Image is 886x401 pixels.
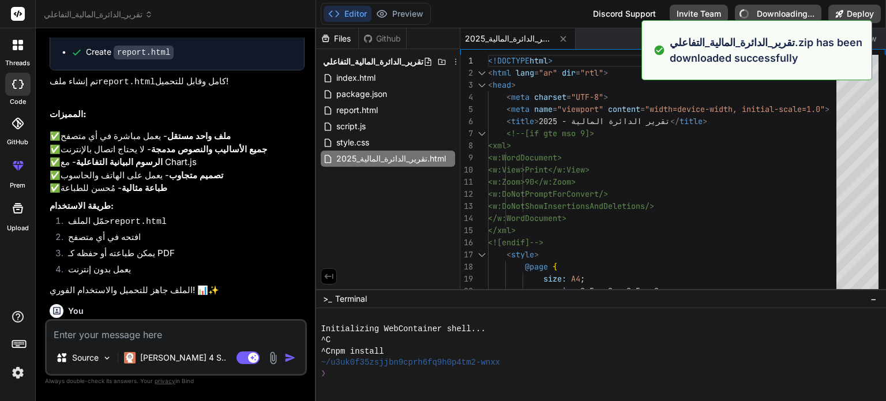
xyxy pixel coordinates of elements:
span: script.js [335,119,367,133]
div: 17 [460,249,473,261]
button: Preview [371,6,428,22]
span: <w:DoNotShowInsertionsAndDeletions/> [488,201,654,211]
div: Discord Support [586,5,663,23]
span: Initializing WebContainer shell... [321,324,485,335]
span: تقرير_الدائرة_المالية_2025.html [335,152,447,166]
span: = [553,104,557,114]
div: 15 [460,224,473,237]
img: Pick Models [102,353,112,363]
span: = [534,68,539,78]
span: "width=device-width, initial-scale=1.0" [645,104,825,114]
span: package.json [335,87,388,101]
span: "viewport" [557,104,603,114]
span: تقرير_الدائرة_المالية_2025.html [465,33,551,44]
code: report.html [98,77,155,87]
span: content [608,104,640,114]
span: title [511,116,534,126]
span: > [534,116,539,126]
span: ❯ [321,368,326,379]
strong: الرسوم البيانية التفاعلية [76,156,163,167]
div: 4 [460,91,473,103]
div: Click to collapse the range. [474,128,489,140]
label: prem [10,181,25,190]
code: report.html [114,46,174,59]
span: < [506,104,511,114]
div: 11 [460,176,473,188]
div: Click to collapse the range. [474,67,489,79]
span: < [488,80,493,90]
span: charset [534,92,566,102]
code: report.html [110,217,167,227]
span: margin: [543,286,576,296]
img: icon [284,352,296,363]
span: < [506,92,511,102]
span: Terminal [335,293,367,305]
span: <w:DoNotPromptForConvert/> [488,189,608,199]
span: dir [562,68,576,78]
div: 7 [460,128,473,140]
span: < [506,249,511,260]
img: Claude 4 Sonnet [124,352,136,363]
div: 10 [460,164,473,176]
span: @page [525,261,548,272]
div: 20 [460,285,473,297]
p: تم إنشاء ملف كامل وقابل للتحميل! [50,75,305,89]
div: 18 [460,261,473,273]
label: threads [5,58,30,68]
span: <!DOCTYPE [488,55,530,66]
span: > [511,80,516,90]
div: 13 [460,200,473,212]
span: <w:Zoom>90</w:Zoom> [488,177,576,187]
button: Deploy [828,5,881,23]
span: privacy [155,377,175,384]
span: 2cm [654,286,668,296]
strong: المميزات: [50,108,87,119]
label: GitHub [7,137,28,147]
button: Invite Team [670,5,728,23]
p: [PERSON_NAME] 4 S.. [140,352,226,363]
span: { [553,261,557,272]
img: settings [8,363,28,383]
span: > [548,55,553,66]
p: Source [72,352,99,363]
strong: طريقة الاستخدام: [50,200,114,211]
div: 5 [460,103,473,115]
span: meta [511,104,530,114]
div: 6 [460,115,473,128]
span: ^C [321,335,331,346]
span: = [640,104,645,114]
h6: You [68,305,84,317]
span: html [493,68,511,78]
span: ; [668,286,673,296]
span: size: [543,273,566,284]
span: style [511,249,534,260]
span: تقرير الدائرة المالية - 2025 [539,116,670,126]
span: ~/u3uk0f35zsjjbn9cprh6fq9h0p4tm2-wnxx [321,357,500,368]
div: Click to collapse the range. [474,249,489,261]
span: > [603,68,608,78]
div: 3 [460,79,473,91]
li: حمّل الملف [59,215,305,231]
li: افتحه في أي متصفح [59,231,305,247]
button: Editor [324,6,371,22]
button: Downloading... [735,5,821,23]
strong: جميع الأساليب والنصوص مدمجة [151,144,267,155]
span: "UTF-8" [571,92,603,102]
span: = [566,92,571,102]
label: code [10,97,26,107]
div: 8 [460,140,473,152]
span: A4 [571,273,580,284]
span: title [679,116,703,126]
div: Create [86,46,174,58]
span: lang [516,68,534,78]
span: <w:View>Print</w:View> [488,164,590,175]
div: 9 [460,152,473,164]
div: 12 [460,188,473,200]
span: > [703,116,707,126]
span: name [534,104,553,114]
span: 2.5cm [626,286,650,296]
div: 2 [460,67,473,79]
span: < [506,116,511,126]
img: alert [654,35,665,66]
span: <w:WordDocument> [488,152,562,163]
